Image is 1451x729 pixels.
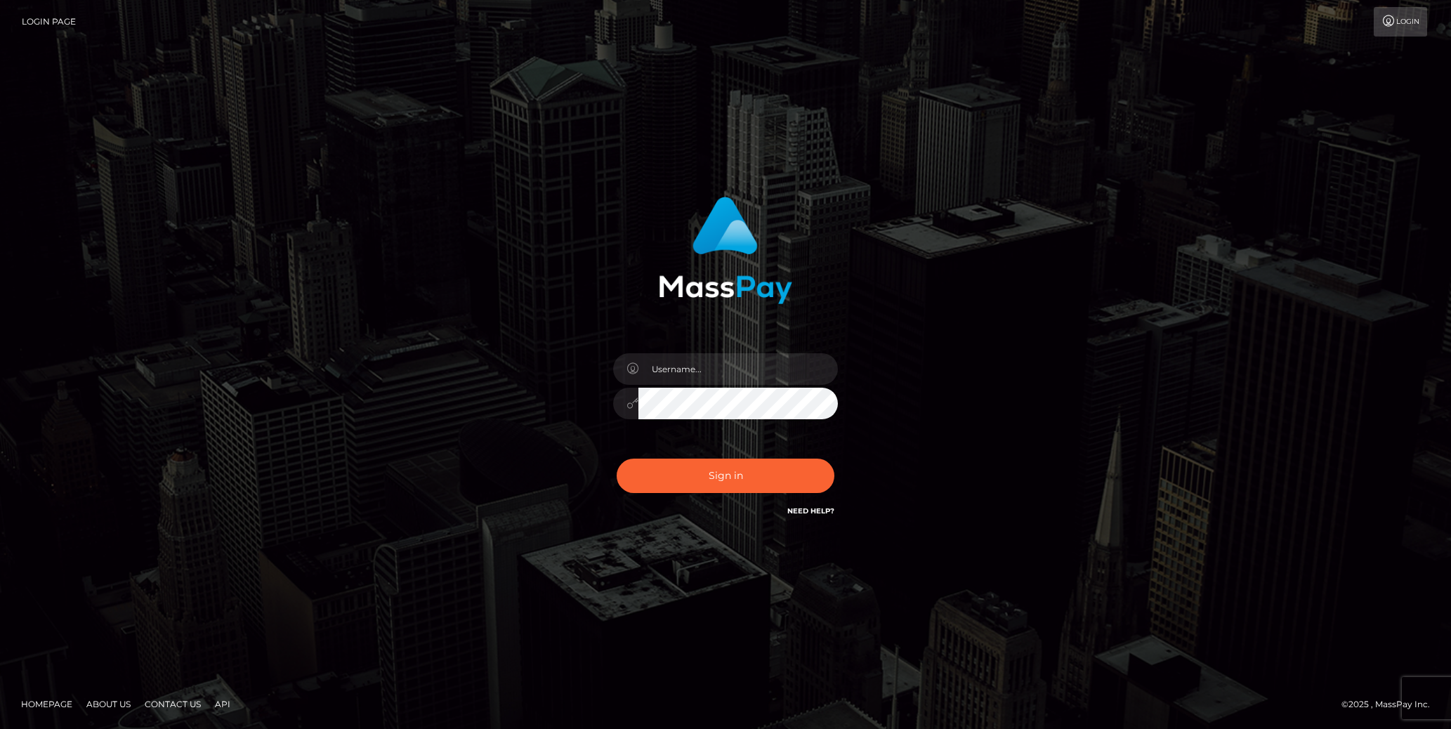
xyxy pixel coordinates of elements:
[139,693,206,715] a: Contact Us
[1374,7,1427,37] a: Login
[1341,697,1440,712] div: © 2025 , MassPay Inc.
[617,459,834,493] button: Sign in
[659,197,792,304] img: MassPay Login
[638,353,838,385] input: Username...
[81,693,136,715] a: About Us
[15,693,78,715] a: Homepage
[22,7,76,37] a: Login Page
[787,506,834,515] a: Need Help?
[209,693,236,715] a: API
